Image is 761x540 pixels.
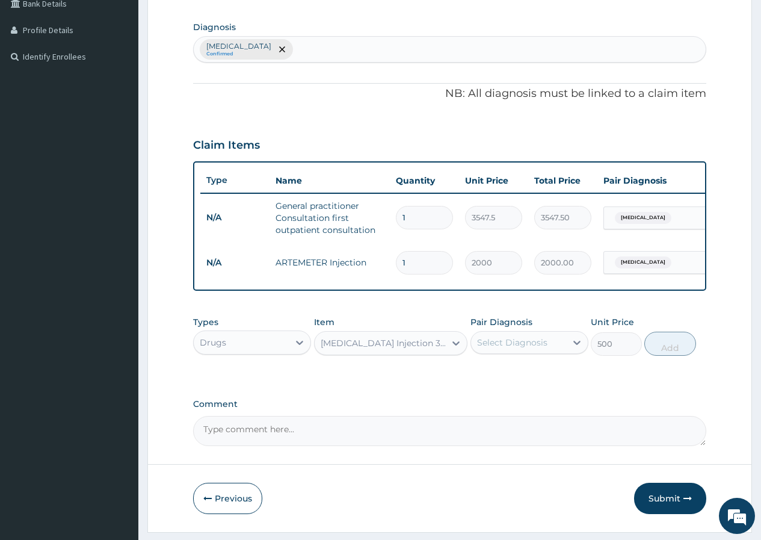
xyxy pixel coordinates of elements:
[477,337,547,349] div: Select Diagnosis
[197,6,226,35] div: Minimize live chat window
[200,169,270,191] th: Type
[591,316,634,328] label: Unit Price
[63,67,202,83] div: Chat with us now
[193,86,706,102] p: NB: All diagnosis must be linked to a claim item
[597,169,730,193] th: Pair Diagnosis
[270,194,390,242] td: General practitioner Consultation first outpatient consultation
[70,152,166,273] span: We're online!
[193,317,218,327] label: Types
[470,316,532,328] label: Pair Diagnosis
[22,60,49,90] img: d_794563401_company_1708531726252_794563401
[634,483,706,514] button: Submit
[193,139,260,152] h3: Claim Items
[200,252,270,274] td: N/A
[193,483,262,514] button: Previous
[459,169,528,193] th: Unit Price
[206,51,271,57] small: Confirmed
[277,44,288,55] span: remove selection option
[615,256,671,268] span: [MEDICAL_DATA]
[644,332,695,356] button: Add
[321,337,447,349] div: [MEDICAL_DATA] Injection 300mg/2ml
[206,42,271,51] p: [MEDICAL_DATA]
[193,21,236,33] label: Diagnosis
[314,316,334,328] label: Item
[200,337,226,349] div: Drugs
[528,169,597,193] th: Total Price
[615,212,671,224] span: [MEDICAL_DATA]
[193,399,706,409] label: Comment
[270,250,390,275] td: ARTEMETER Injection
[6,329,229,371] textarea: Type your message and hit 'Enter'
[390,169,459,193] th: Quantity
[270,169,390,193] th: Name
[200,206,270,229] td: N/A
